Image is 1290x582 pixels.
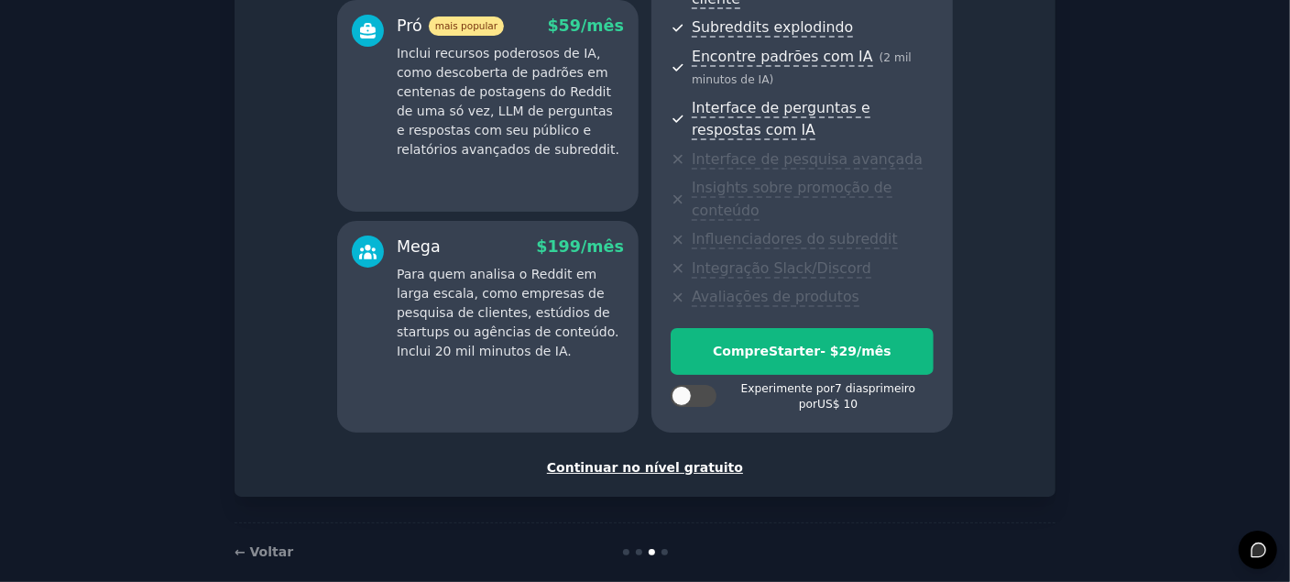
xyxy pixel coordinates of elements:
[692,150,923,168] font: Interface de pesquisa avançada
[671,328,934,375] button: CompreStarter- $29/mês
[880,51,884,64] font: (
[536,237,547,256] font: $
[713,344,769,358] font: Compre
[770,73,774,86] font: )
[692,48,873,65] font: Encontre padrões com IA
[692,179,892,219] font: Insights sobre promoção de conteúdo
[397,46,619,157] font: Inclui recursos poderosos de IA, como descoberta de padrões em centenas de postagens do Reddit de...
[839,344,857,358] font: 29
[692,18,853,36] font: Subreddits explodindo
[820,344,838,358] font: - $
[857,344,891,358] font: /mês
[817,398,858,411] font: US$ 10
[769,344,820,358] font: Starter
[835,382,869,395] font: 7 dias
[397,237,441,256] font: Mega
[235,544,293,559] a: ← Voltar
[581,237,624,256] font: /mês
[741,382,836,395] font: Experimente por
[548,16,559,35] font: $
[397,267,619,358] font: Para quem analisa o Reddit em larga escala, como empresas de pesquisa de clientes, estúdios de st...
[435,20,497,31] font: mais popular
[692,51,912,87] font: 2 mil minutos de IA
[692,288,859,305] font: Avaliações de produtos
[692,259,871,277] font: Integração Slack/Discord
[692,230,898,247] font: Influenciadores do subreddit
[559,16,581,35] font: 59
[397,16,422,35] font: Pró
[548,237,582,256] font: 199
[547,460,743,475] font: Continuar no nível gratuito
[692,99,870,139] font: Interface de perguntas e respostas com IA
[581,16,624,35] font: /mês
